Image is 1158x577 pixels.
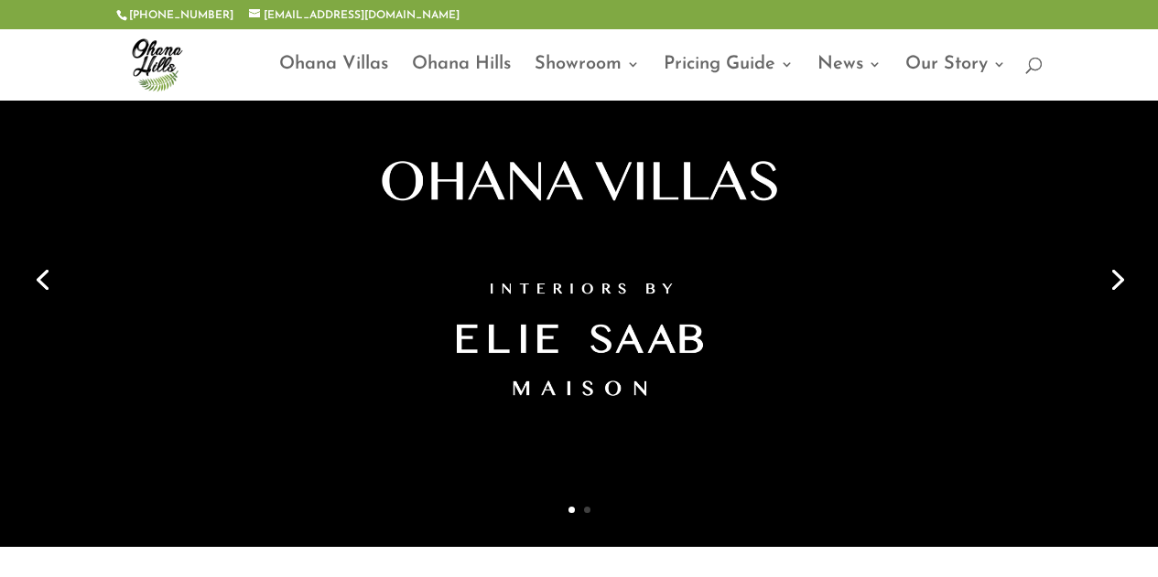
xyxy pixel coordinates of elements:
[664,58,794,101] a: Pricing Guide
[817,58,882,101] a: News
[568,507,575,513] a: 1
[905,58,1006,101] a: Our Story
[412,58,511,101] a: Ohana Hills
[584,507,590,513] a: 2
[249,10,460,21] a: [EMAIL_ADDRESS][DOMAIN_NAME]
[120,27,193,101] img: ohana-hills
[535,58,640,101] a: Showroom
[279,58,388,101] a: Ohana Villas
[129,10,233,21] a: [PHONE_NUMBER]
